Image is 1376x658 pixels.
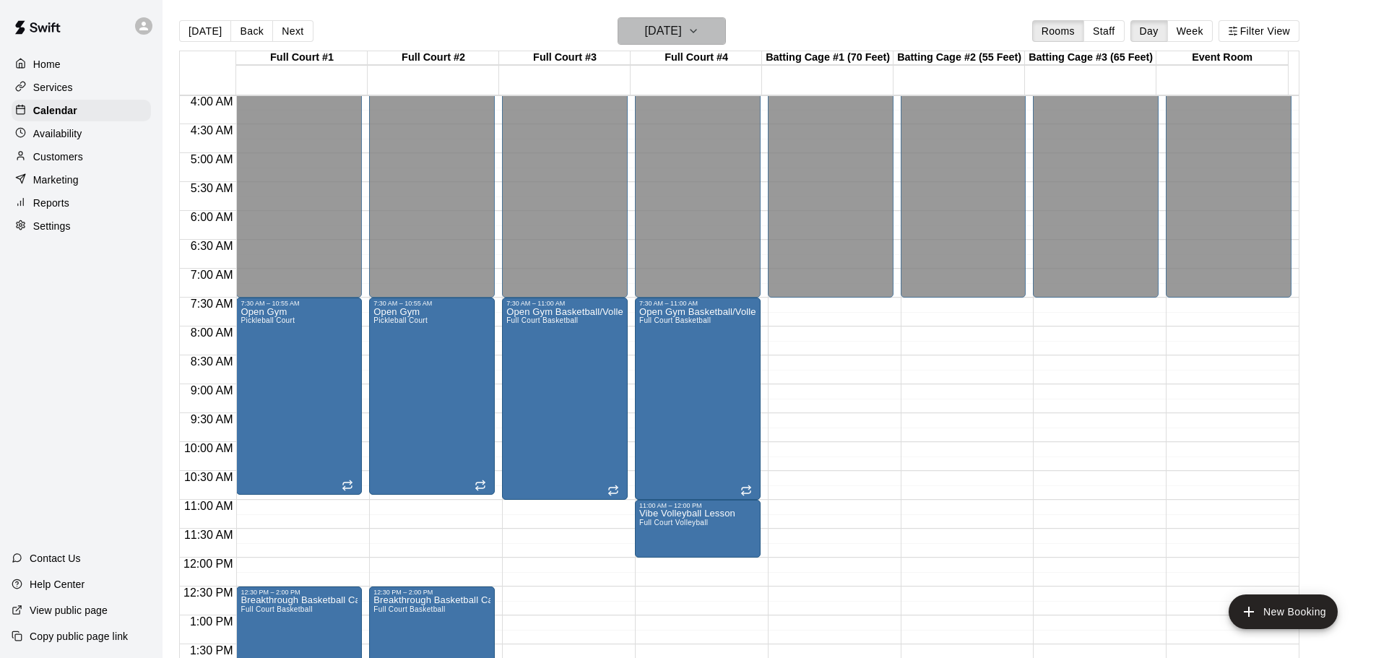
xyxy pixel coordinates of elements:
[230,20,273,42] button: Back
[12,123,151,144] a: Availability
[12,77,151,98] a: Services
[180,558,236,570] span: 12:00 PM
[12,215,151,237] a: Settings
[639,519,708,527] span: Full Court Volleyball
[639,300,756,307] div: 7:30 AM – 11:00 AM
[187,326,237,339] span: 8:00 AM
[241,605,312,613] span: Full Court Basketball
[30,551,81,566] p: Contact Us
[373,589,490,596] div: 12:30 PM – 2:00 PM
[12,100,151,121] a: Calendar
[33,219,71,233] p: Settings
[639,502,756,509] div: 11:00 AM – 12:00 PM
[1130,20,1168,42] button: Day
[635,298,761,500] div: 7:30 AM – 11:00 AM: Open Gym Basketball/Volleyball
[187,211,237,223] span: 6:00 AM
[502,298,628,500] div: 7:30 AM – 11:00 AM: Open Gym Basketball/Volleyball
[187,240,237,252] span: 6:30 AM
[475,480,486,491] span: Recurring event
[12,169,151,191] a: Marketing
[181,500,237,512] span: 11:00 AM
[1156,51,1288,65] div: Event Room
[236,298,362,495] div: 7:30 AM – 10:55 AM: Open Gym
[639,316,711,324] span: Full Court Basketball
[236,51,368,65] div: Full Court #1
[187,95,237,108] span: 4:00 AM
[33,80,73,95] p: Services
[506,316,578,324] span: Full Court Basketball
[187,269,237,281] span: 7:00 AM
[1083,20,1125,42] button: Staff
[187,124,237,137] span: 4:30 AM
[342,480,353,491] span: Recurring event
[373,316,428,324] span: Pickleball Court
[187,182,237,194] span: 5:30 AM
[33,57,61,72] p: Home
[181,471,237,483] span: 10:30 AM
[373,300,490,307] div: 7:30 AM – 10:55 AM
[241,300,358,307] div: 7:30 AM – 10:55 AM
[607,485,619,496] span: Recurring event
[33,173,79,187] p: Marketing
[187,384,237,397] span: 9:00 AM
[631,51,762,65] div: Full Court #4
[180,586,236,599] span: 12:30 PM
[181,529,237,541] span: 11:30 AM
[181,442,237,454] span: 10:00 AM
[1167,20,1213,42] button: Week
[30,577,85,592] p: Help Center
[645,21,682,41] h6: [DATE]
[30,603,108,618] p: View public page
[241,316,295,324] span: Pickleball Court
[179,20,231,42] button: [DATE]
[33,150,83,164] p: Customers
[506,300,623,307] div: 7:30 AM – 11:00 AM
[740,485,752,496] span: Recurring event
[12,146,151,168] a: Customers
[12,53,151,75] a: Home
[893,51,1025,65] div: Batting Cage #2 (55 Feet)
[187,413,237,425] span: 9:30 AM
[12,192,151,214] a: Reports
[762,51,893,65] div: Batting Cage #1 (70 Feet)
[33,196,69,210] p: Reports
[373,605,445,613] span: Full Court Basketball
[241,589,358,596] div: 12:30 PM – 2:00 PM
[635,500,761,558] div: 11:00 AM – 12:00 PM: Vibe Volleyball Lesson
[272,20,313,42] button: Next
[1229,594,1338,629] button: add
[33,126,82,141] p: Availability
[186,644,237,657] span: 1:30 PM
[30,629,128,644] p: Copy public page link
[186,615,237,628] span: 1:00 PM
[187,298,237,310] span: 7:30 AM
[187,355,237,368] span: 8:30 AM
[499,51,631,65] div: Full Court #3
[1219,20,1299,42] button: Filter View
[368,51,499,65] div: Full Court #2
[187,153,237,165] span: 5:00 AM
[369,298,495,495] div: 7:30 AM – 10:55 AM: Open Gym
[1032,20,1084,42] button: Rooms
[1025,51,1156,65] div: Batting Cage #3 (65 Feet)
[618,17,726,45] button: [DATE]
[33,103,77,118] p: Calendar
